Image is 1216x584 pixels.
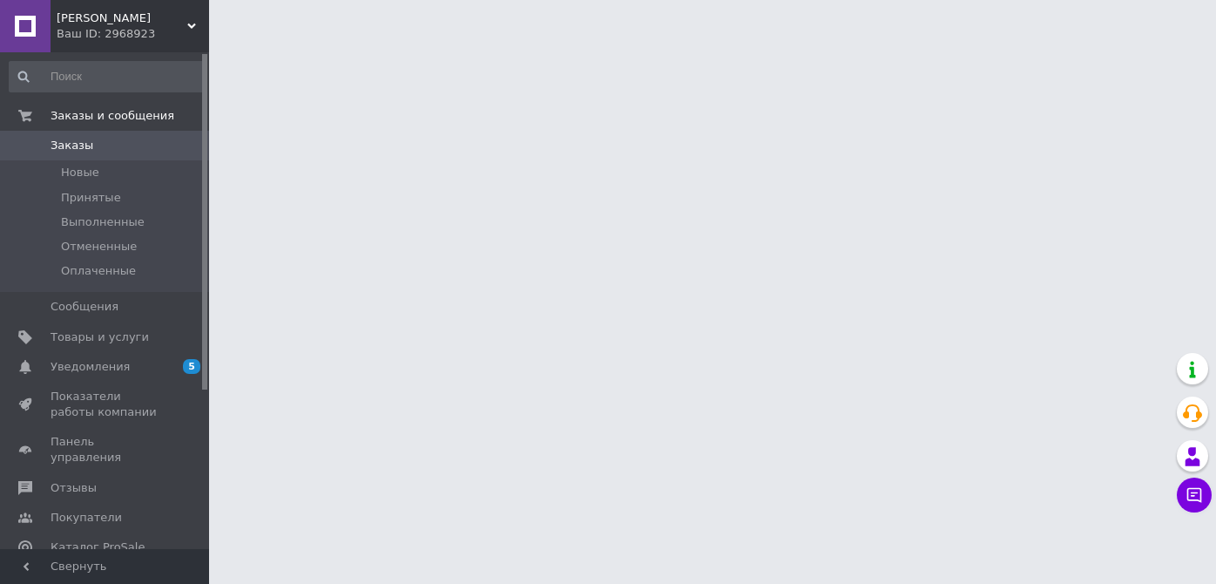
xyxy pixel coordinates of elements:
span: Уведомления [51,359,130,375]
span: 5 [183,359,200,374]
span: Каталог ProSale [51,540,145,555]
span: Панель управления [51,434,161,465]
span: Оплаченные [61,263,136,279]
button: Чат с покупателем [1177,478,1212,513]
span: Покупатели [51,510,122,526]
span: Заказы [51,138,93,153]
span: Показатели работы компании [51,389,161,420]
span: Отмененные [61,239,137,255]
div: Ваш ID: 2968923 [57,26,209,42]
span: Новые [61,165,99,180]
span: Aleksandra_flash [57,10,187,26]
input: Поиск [9,61,206,92]
span: Сообщения [51,299,118,315]
span: Товары и услуги [51,329,149,345]
span: Выполненные [61,214,145,230]
span: Заказы и сообщения [51,108,174,124]
span: Принятые [61,190,121,206]
span: Отзывы [51,480,97,496]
